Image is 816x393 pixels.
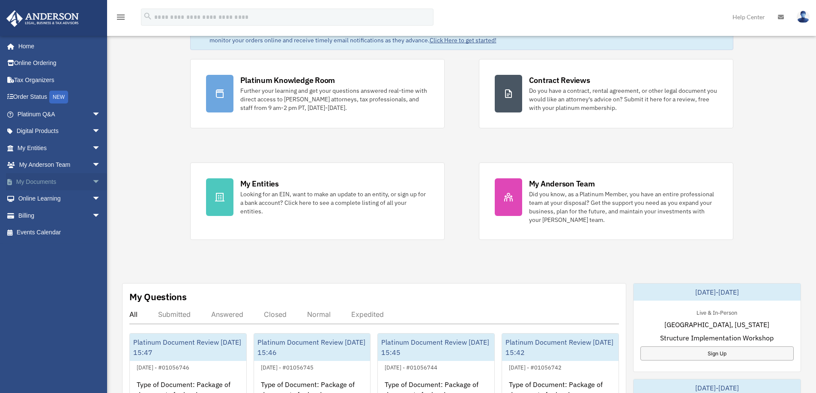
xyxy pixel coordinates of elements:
[640,346,794,360] a: Sign Up
[6,123,114,140] a: Digital Productsarrow_drop_down
[6,106,114,123] a: Platinum Q&Aarrow_drop_down
[240,178,279,189] div: My Entities
[529,190,717,224] div: Did you know, as a Platinum Member, you have an entire professional team at your disposal? Get th...
[158,310,191,319] div: Submitted
[92,190,109,208] span: arrow_drop_down
[502,334,619,361] div: Platinum Document Review [DATE] 15:42
[92,139,109,157] span: arrow_drop_down
[92,207,109,225] span: arrow_drop_down
[129,290,187,303] div: My Questions
[6,139,114,157] a: My Entitiesarrow_drop_down
[307,310,331,319] div: Normal
[254,362,320,371] div: [DATE] - #01056745
[6,38,109,55] a: Home
[130,362,196,371] div: [DATE] - #01056746
[240,86,429,112] div: Further your learning and get your questions answered real-time with direct access to [PERSON_NAM...
[529,86,717,112] div: Do you have a contract, rental agreement, or other legal document you would like an attorney's ad...
[529,75,590,86] div: Contract Reviews
[6,71,114,89] a: Tax Organizers
[49,91,68,103] div: NEW
[479,59,733,128] a: Contract Reviews Do you have a contract, rental agreement, or other legal document you would like...
[634,284,801,301] div: [DATE]-[DATE]
[129,310,137,319] div: All
[6,190,114,207] a: Online Learningarrow_drop_down
[351,310,384,319] div: Expedited
[4,10,81,27] img: Anderson Advisors Platinum Portal
[92,106,109,123] span: arrow_drop_down
[240,75,335,86] div: Platinum Knowledge Room
[529,178,595,189] div: My Anderson Team
[6,207,114,224] a: Billingarrow_drop_down
[690,307,744,316] div: Live & In-Person
[211,310,243,319] div: Answered
[664,319,769,330] span: [GEOGRAPHIC_DATA], [US_STATE]
[116,12,126,22] i: menu
[92,173,109,191] span: arrow_drop_down
[143,12,152,21] i: search
[190,59,445,128] a: Platinum Knowledge Room Further your learning and get your questions answered real-time with dire...
[378,334,494,361] div: Platinum Document Review [DATE] 15:45
[254,334,371,361] div: Platinum Document Review [DATE] 15:46
[6,55,114,72] a: Online Ordering
[240,190,429,216] div: Looking for an EIN, want to make an update to an entity, or sign up for a bank account? Click her...
[130,334,246,361] div: Platinum Document Review [DATE] 15:47
[92,123,109,140] span: arrow_drop_down
[6,89,114,106] a: Order StatusNEW
[190,163,445,240] a: My Entities Looking for an EIN, want to make an update to an entity, or sign up for a bank accoun...
[479,163,733,240] a: My Anderson Team Did you know, as a Platinum Member, you have an entire professional team at your...
[6,157,114,174] a: My Anderson Teamarrow_drop_down
[797,11,810,23] img: User Pic
[502,362,568,371] div: [DATE] - #01056742
[6,173,114,190] a: My Documentsarrow_drop_down
[430,36,496,44] a: Click Here to get started!
[378,362,444,371] div: [DATE] - #01056744
[92,157,109,174] span: arrow_drop_down
[660,333,774,343] span: Structure Implementation Workshop
[264,310,287,319] div: Closed
[6,224,114,241] a: Events Calendar
[116,15,126,22] a: menu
